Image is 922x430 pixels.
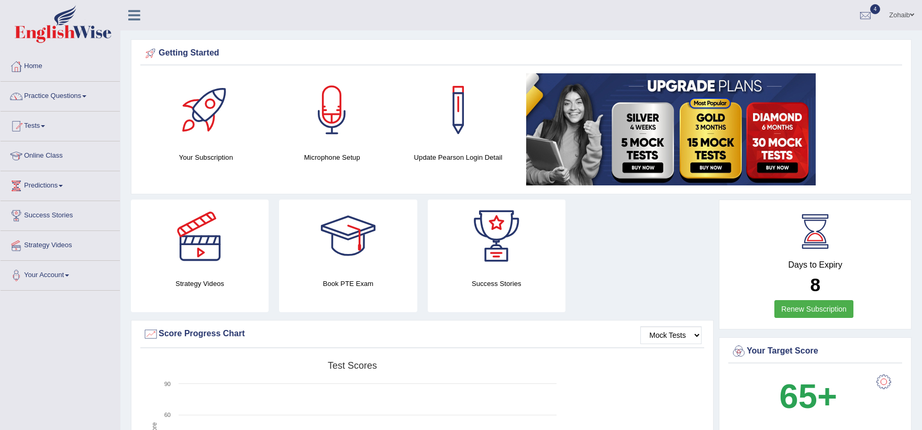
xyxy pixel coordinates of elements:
div: Your Target Score [731,344,899,359]
h4: Success Stories [428,278,565,289]
b: 8 [810,274,820,295]
a: Tests [1,112,120,138]
b: 65+ [780,377,837,415]
div: Score Progress Chart [143,326,702,342]
a: Online Class [1,141,120,168]
a: Practice Questions [1,82,120,108]
a: Success Stories [1,201,120,227]
h4: Your Subscription [148,152,264,163]
tspan: Test scores [328,360,377,371]
h4: Strategy Videos [131,278,269,289]
text: 60 [164,412,171,418]
a: Home [1,52,120,78]
div: Getting Started [143,46,899,61]
a: Your Account [1,261,120,287]
h4: Microphone Setup [274,152,390,163]
h4: Days to Expiry [731,260,899,270]
a: Predictions [1,171,120,197]
span: 4 [870,4,881,14]
h4: Book PTE Exam [279,278,417,289]
text: 90 [164,381,171,387]
h4: Update Pearson Login Detail [401,152,516,163]
a: Renew Subscription [774,300,853,318]
img: small5.jpg [526,73,816,185]
a: Strategy Videos [1,231,120,257]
